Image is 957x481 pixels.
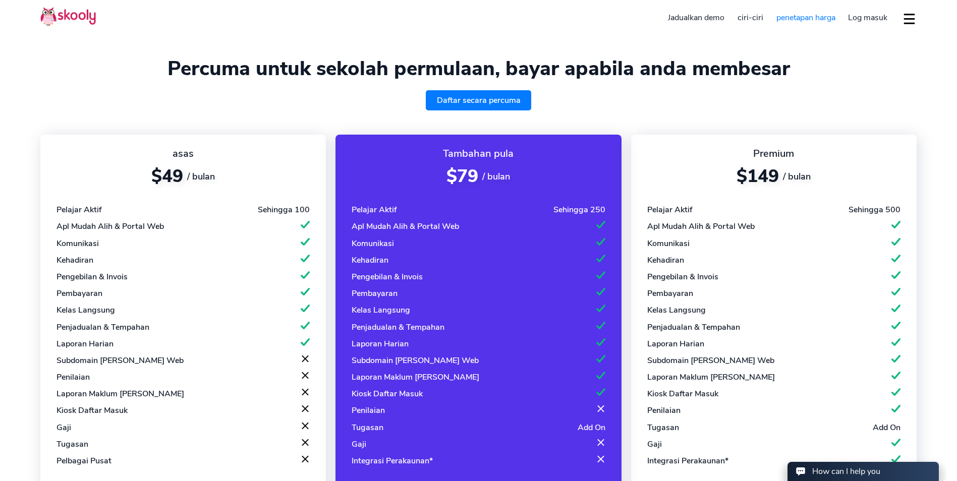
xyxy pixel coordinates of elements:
[841,10,894,26] a: Log masuk
[57,305,115,316] div: Kelas Langsung
[482,170,510,183] span: / bulan
[352,422,383,433] div: Tugasan
[57,422,71,433] div: Gaji
[446,164,478,188] span: $79
[57,147,310,160] div: asas
[647,355,774,366] div: Subdomain [PERSON_NAME] Web
[57,271,128,282] div: Pengebilan & Invois
[352,238,394,249] div: Komunikasi
[352,322,444,333] div: Penjadualan & Tempahan
[57,288,102,299] div: Pembayaran
[737,164,779,188] span: $149
[770,10,842,26] a: penetapan harga
[40,7,96,26] img: Skooly
[783,170,811,183] span: / bulan
[647,455,728,466] div: Integrasi Perakaunan*
[647,322,740,333] div: Penjadualan & Tempahan
[647,388,718,399] div: Kiosk Daftar Masuk
[57,338,114,349] div: Laporan Harian
[848,12,887,23] span: Log masuk
[352,305,410,316] div: Kelas Langsung
[647,255,684,266] div: Kehadiran
[352,455,433,466] div: Integrasi Perakaunan*
[57,405,128,416] div: Kiosk Daftar Masuk
[902,7,917,30] button: dropdown menu
[647,305,706,316] div: Kelas Langsung
[647,221,755,232] div: Apl Mudah Alih & Portal Web
[352,338,409,349] div: Laporan Harian
[647,147,900,160] div: Premium
[352,255,388,266] div: Kehadiran
[647,204,692,215] div: Pelajar Aktif
[352,288,398,299] div: Pembayaran
[57,255,93,266] div: Kehadiran
[662,10,731,26] a: Jadualkan demo
[352,204,397,215] div: Pelajar Aktif
[647,238,690,249] div: Komunikasi
[426,90,532,110] a: Daftar secara percuma
[647,271,718,282] div: Pengebilan & Invois
[57,439,88,450] div: Tugasan
[57,372,90,383] div: Penilaian
[647,405,681,416] div: Penilaian
[352,439,366,450] div: Gaji
[578,422,605,433] div: Add On
[57,204,101,215] div: Pelajar Aktif
[352,221,459,232] div: Apl Mudah Alih & Portal Web
[57,322,149,333] div: Penjadualan & Tempahan
[647,422,679,433] div: Tugasan
[352,405,385,416] div: Penilaian
[352,355,479,366] div: Subdomain [PERSON_NAME] Web
[849,204,900,215] div: Sehingga 500
[57,238,99,249] div: Komunikasi
[776,12,835,23] span: penetapan harga
[647,372,775,383] div: Laporan Maklum [PERSON_NAME]
[731,10,770,26] a: ciri-ciri
[553,204,605,215] div: Sehingga 250
[57,388,184,399] div: Laporan Maklum [PERSON_NAME]
[187,170,215,183] span: / bulan
[258,204,310,215] div: Sehingga 100
[647,288,693,299] div: Pembayaran
[151,164,183,188] span: $49
[57,455,111,466] div: Pelbagai Pusat
[57,221,164,232] div: Apl Mudah Alih & Portal Web
[647,338,704,349] div: Laporan Harian
[352,147,605,160] div: Tambahan pula
[647,439,662,450] div: Gaji
[57,355,184,366] div: Subdomain [PERSON_NAME] Web
[352,372,479,383] div: Laporan Maklum [PERSON_NAME]
[352,271,423,282] div: Pengebilan & Invois
[40,56,917,81] h1: Percuma untuk sekolah permulaan, bayar apabila anda membesar
[352,388,423,399] div: Kiosk Daftar Masuk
